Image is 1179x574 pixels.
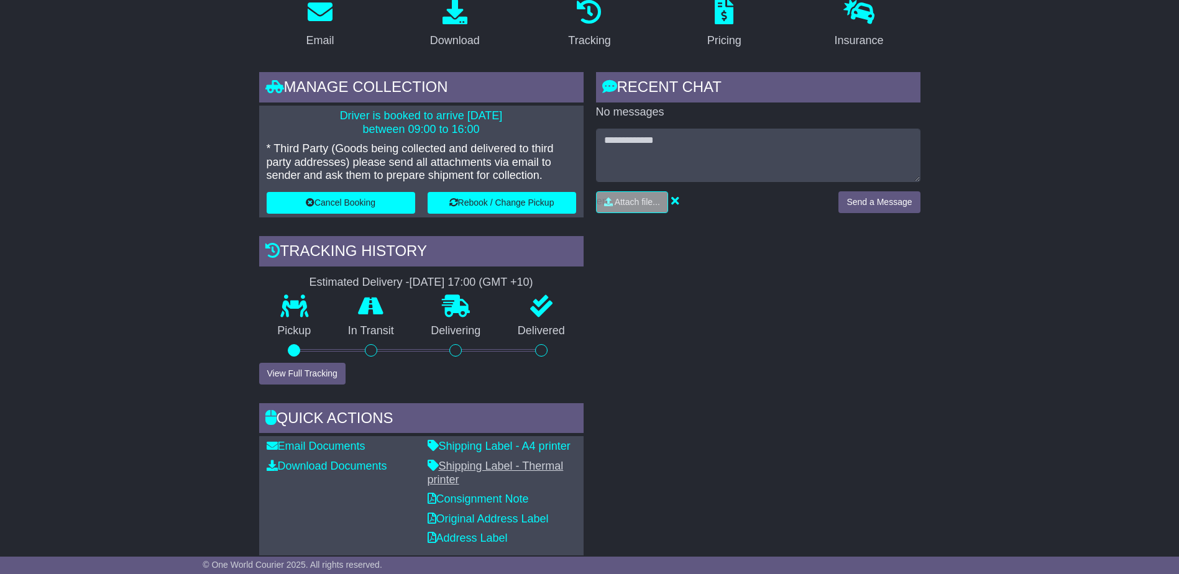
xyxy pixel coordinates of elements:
[428,440,571,452] a: Shipping Label - A4 printer
[267,109,576,136] p: Driver is booked to arrive [DATE] between 09:00 to 16:00
[203,560,382,570] span: © One World Courier 2025. All rights reserved.
[835,32,884,49] div: Insurance
[267,460,387,472] a: Download Documents
[428,532,508,544] a: Address Label
[596,106,920,119] p: No messages
[259,276,584,289] div: Estimated Delivery -
[568,32,610,49] div: Tracking
[428,460,564,486] a: Shipping Label - Thermal printer
[267,440,365,452] a: Email Documents
[259,403,584,437] div: Quick Actions
[430,32,480,49] div: Download
[267,192,415,214] button: Cancel Booking
[413,324,500,338] p: Delivering
[707,32,741,49] div: Pricing
[428,493,529,505] a: Consignment Note
[596,72,920,106] div: RECENT CHAT
[259,72,584,106] div: Manage collection
[428,192,576,214] button: Rebook / Change Pickup
[259,363,346,385] button: View Full Tracking
[428,512,549,525] a: Original Address Label
[499,324,584,338] p: Delivered
[259,324,330,338] p: Pickup
[267,142,576,183] p: * Third Party (Goods being collected and delivered to third party addresses) please send all atta...
[306,32,334,49] div: Email
[410,276,533,289] div: [DATE] 17:00 (GMT +10)
[329,324,413,338] p: In Transit
[838,191,920,213] button: Send a Message
[259,236,584,270] div: Tracking history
